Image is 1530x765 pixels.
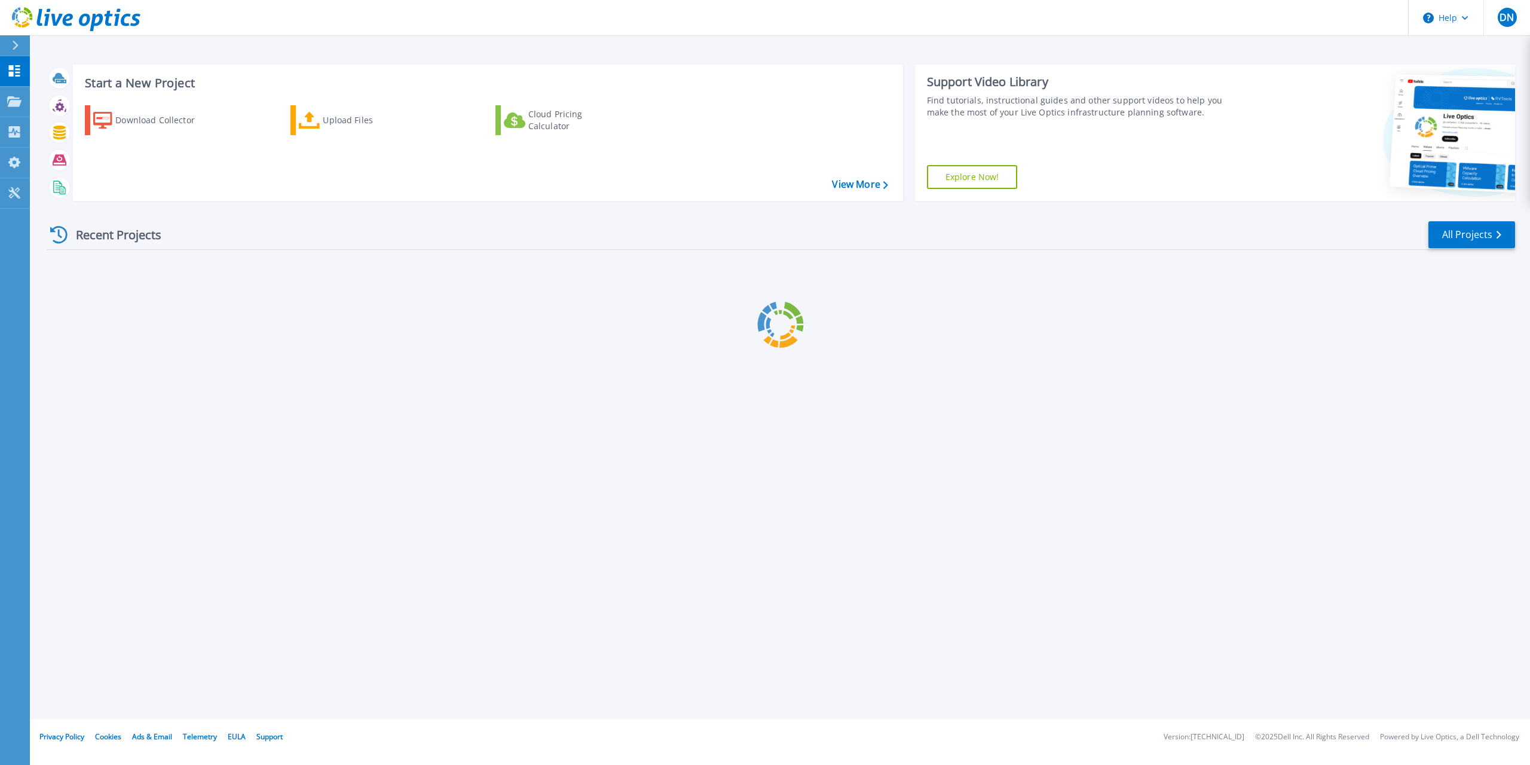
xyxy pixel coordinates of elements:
span: DN [1500,13,1514,22]
div: Cloud Pricing Calculator [528,108,624,132]
a: Explore Now! [927,165,1018,189]
a: Download Collector [85,105,218,135]
li: © 2025 Dell Inc. All Rights Reserved [1255,733,1369,741]
div: Support Video Library [927,74,1237,90]
div: Upload Files [323,108,418,132]
a: View More [832,179,888,190]
a: EULA [228,732,246,742]
li: Powered by Live Optics, a Dell Technology [1380,733,1519,741]
div: Find tutorials, instructional guides and other support videos to help you make the most of your L... [927,95,1237,118]
a: Support [256,732,283,742]
li: Version: [TECHNICAL_ID] [1164,733,1244,741]
a: All Projects [1428,221,1515,248]
a: Privacy Policy [39,732,84,742]
a: Cookies [95,732,121,742]
div: Download Collector [115,108,211,132]
a: Ads & Email [132,732,172,742]
a: Cloud Pricing Calculator [495,105,629,135]
div: Recent Projects [46,220,178,249]
h3: Start a New Project [85,77,888,90]
a: Upload Files [290,105,424,135]
a: Telemetry [183,732,217,742]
